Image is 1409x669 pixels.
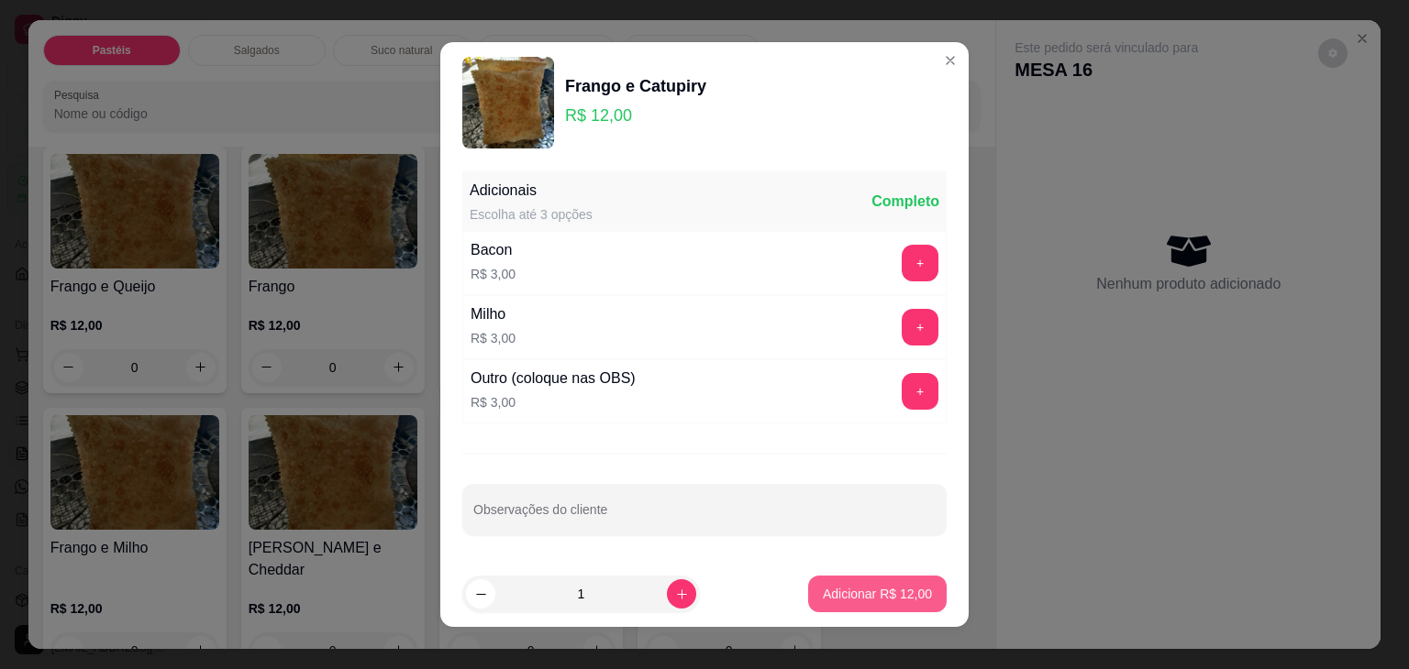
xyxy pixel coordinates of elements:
[667,579,696,609] button: increase-product-quantity
[471,367,636,389] div: Outro (coloque nas OBS)
[471,239,516,261] div: Bacon
[565,103,706,128] p: R$ 12,00
[902,373,938,410] button: add
[823,585,932,603] p: Adicionar R$ 12,00
[902,309,938,345] button: add
[871,191,939,213] div: Completo
[470,180,593,202] div: Adicionais
[471,329,516,347] p: R$ 3,00
[471,303,516,325] div: Milho
[473,508,936,526] input: Observações do cliente
[466,579,495,609] button: decrease-product-quantity
[462,57,554,148] img: product-image
[471,265,516,283] p: R$ 3,00
[470,205,593,224] div: Escolha até 3 opções
[565,73,706,99] div: Frango e Catupiry
[936,46,965,75] button: Close
[808,576,947,612] button: Adicionar R$ 12,00
[902,245,938,281] button: add
[471,393,636,411] p: R$ 3,00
